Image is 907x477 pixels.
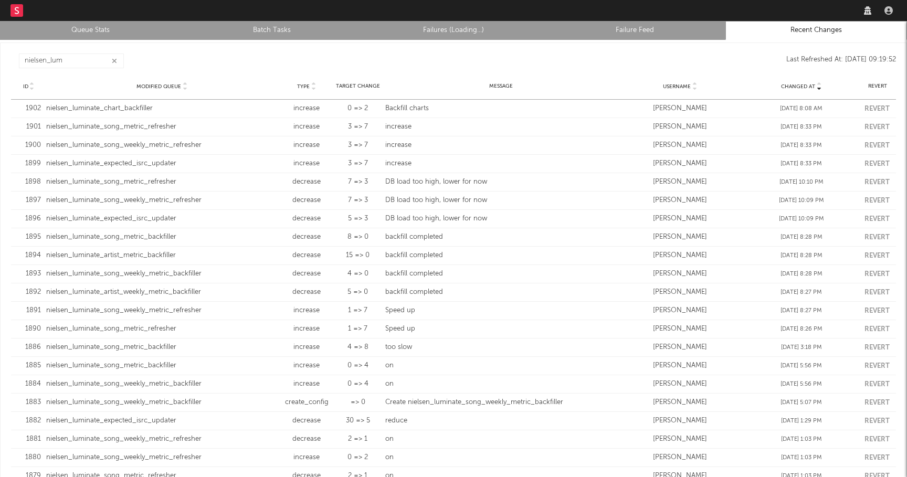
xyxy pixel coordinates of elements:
[864,216,890,222] button: Revert
[46,232,278,242] div: nielsen_luminate_song_metric_backfiller
[335,269,380,279] div: 4 => 0
[864,399,890,406] button: Revert
[283,177,330,187] div: decrease
[335,158,380,169] div: 3 => 7
[385,397,617,408] div: Create nielsen_luminate_song_weekly_metric_backfiller
[16,214,41,224] div: 1896
[385,250,617,261] div: backfill completed
[283,361,330,371] div: increase
[743,398,859,407] div: [DATE] 5:07 PM
[864,179,890,186] button: Revert
[368,24,539,37] a: Failures (Loading...)
[385,434,617,444] div: on
[743,160,859,168] div: [DATE] 8:33 PM
[16,232,41,242] div: 1895
[283,122,330,132] div: increase
[283,195,330,206] div: decrease
[385,177,617,187] div: DB load too high, lower for now
[623,103,739,114] div: [PERSON_NAME]
[283,397,330,408] div: create_config
[46,214,278,224] div: nielsen_luminate_expected_isrc_updater
[283,434,330,444] div: decrease
[385,416,617,426] div: reduce
[283,416,330,426] div: decrease
[16,434,41,444] div: 1881
[46,177,278,187] div: nielsen_luminate_song_metric_refresher
[623,416,739,426] div: [PERSON_NAME]
[46,103,278,114] div: nielsen_luminate_chart_backfiller
[335,82,380,90] div: Target Change
[623,140,739,151] div: [PERSON_NAME]
[623,250,739,261] div: [PERSON_NAME]
[864,363,890,369] button: Revert
[864,161,890,167] button: Revert
[16,103,41,114] div: 1902
[864,105,890,112] button: Revert
[283,269,330,279] div: decrease
[23,83,28,90] span: ID
[283,250,330,261] div: decrease
[16,361,41,371] div: 1885
[335,214,380,224] div: 5 => 3
[46,122,278,132] div: nielsen_luminate_song_metric_refresher
[335,452,380,463] div: 0 => 2
[385,452,617,463] div: on
[385,342,617,353] div: too slow
[16,269,41,279] div: 1893
[623,195,739,206] div: [PERSON_NAME]
[335,195,380,206] div: 7 => 3
[743,417,859,426] div: [DATE] 1:29 PM
[385,158,617,169] div: increase
[385,103,617,114] div: Backfill charts
[16,416,41,426] div: 1882
[335,324,380,334] div: 1 => 7
[16,287,41,298] div: 1892
[283,103,330,114] div: increase
[335,250,380,261] div: 15 => 0
[743,215,859,224] div: [DATE] 10:09 PM
[16,342,41,353] div: 1886
[743,288,859,297] div: [DATE] 8:27 PM
[743,453,859,462] div: [DATE] 1:03 PM
[46,452,278,463] div: nielsen_luminate_song_weekly_metric_refresher
[46,195,278,206] div: nielsen_luminate_song_weekly_metric_refresher
[16,305,41,316] div: 1891
[864,82,891,90] div: Revert
[743,380,859,389] div: [DATE] 5:56 PM
[16,195,41,206] div: 1897
[385,195,617,206] div: DB load too high, lower for now
[335,287,380,298] div: 5 => 0
[864,418,890,425] button: Revert
[16,379,41,389] div: 1884
[46,250,278,261] div: nielsen_luminate_artist_metric_backfiller
[16,158,41,169] div: 1899
[16,397,41,408] div: 1883
[623,305,739,316] div: [PERSON_NAME]
[743,325,859,334] div: [DATE] 8:26 PM
[335,140,380,151] div: 3 => 7
[743,104,859,113] div: [DATE] 8:08 AM
[864,124,890,131] button: Revert
[385,324,617,334] div: Speed up
[864,344,890,351] button: Revert
[16,250,41,261] div: 1894
[335,122,380,132] div: 3 => 7
[335,379,380,389] div: 0 => 4
[623,379,739,389] div: [PERSON_NAME]
[743,306,859,315] div: [DATE] 8:27 PM
[743,123,859,132] div: [DATE] 8:33 PM
[335,342,380,353] div: 4 => 8
[335,361,380,371] div: 0 => 4
[16,452,41,463] div: 1880
[623,324,739,334] div: [PERSON_NAME]
[864,381,890,388] button: Revert
[16,324,41,334] div: 1890
[663,83,691,90] span: Username
[283,305,330,316] div: increase
[781,83,815,90] span: Changed At
[46,397,278,408] div: nielsen_luminate_song_weekly_metric_backfiller
[864,454,890,461] button: Revert
[743,196,859,205] div: [DATE] 10:09 PM
[335,416,380,426] div: 30 => 5
[731,24,901,37] a: Recent Changes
